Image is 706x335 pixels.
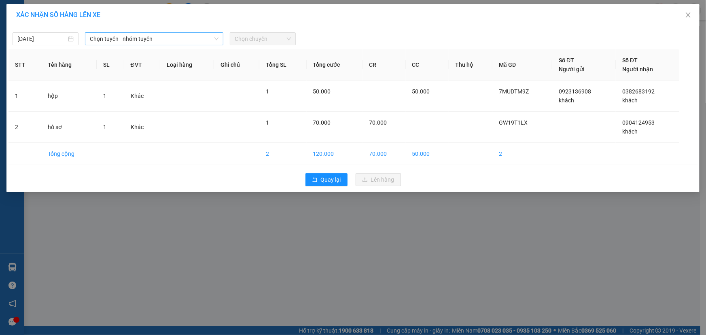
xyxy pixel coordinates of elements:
[369,119,387,126] span: 70.000
[622,119,655,126] span: 0904124953
[8,81,41,112] td: 1
[214,49,259,81] th: Ghi chú
[356,173,401,186] button: uploadLên hàng
[235,33,291,45] span: Chọn chuyến
[124,49,161,81] th: ĐVT
[622,97,638,104] span: khách
[677,4,700,27] button: Close
[622,88,655,95] span: 0382683192
[321,175,341,184] span: Quay lại
[124,112,161,143] td: Khác
[214,36,219,41] span: down
[307,143,363,165] td: 120.000
[492,143,552,165] td: 2
[406,143,449,165] td: 50.000
[412,88,430,95] span: 50.000
[160,49,214,81] th: Loại hàng
[449,49,492,81] th: Thu hộ
[307,49,363,81] th: Tổng cước
[499,119,528,126] span: GW19T1LX
[259,143,306,165] td: 2
[559,97,574,104] span: khách
[103,124,106,130] span: 1
[8,112,41,143] td: 2
[305,173,348,186] button: rollbackQuay lại
[17,34,66,43] input: 15/09/2025
[103,93,106,99] span: 1
[499,88,529,95] span: 7MUDTM9Z
[16,11,100,19] span: XÁC NHẬN SỐ HÀNG LÊN XE
[559,66,585,72] span: Người gửi
[97,49,124,81] th: SL
[313,88,331,95] span: 50.000
[622,57,638,64] span: Số ĐT
[406,49,449,81] th: CC
[41,143,97,165] td: Tổng cộng
[685,12,691,18] span: close
[41,112,97,143] td: hồ sơ
[259,49,306,81] th: Tổng SL
[313,119,331,126] span: 70.000
[559,88,591,95] span: 0923136908
[124,81,161,112] td: Khác
[363,143,405,165] td: 70.000
[559,57,574,64] span: Số ĐT
[266,119,269,126] span: 1
[312,177,318,183] span: rollback
[8,49,41,81] th: STT
[492,49,552,81] th: Mã GD
[90,33,218,45] span: Chọn tuyến - nhóm tuyến
[266,88,269,95] span: 1
[363,49,405,81] th: CR
[622,128,638,135] span: khách
[41,49,97,81] th: Tên hàng
[41,81,97,112] td: hộp
[622,66,653,72] span: Người nhận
